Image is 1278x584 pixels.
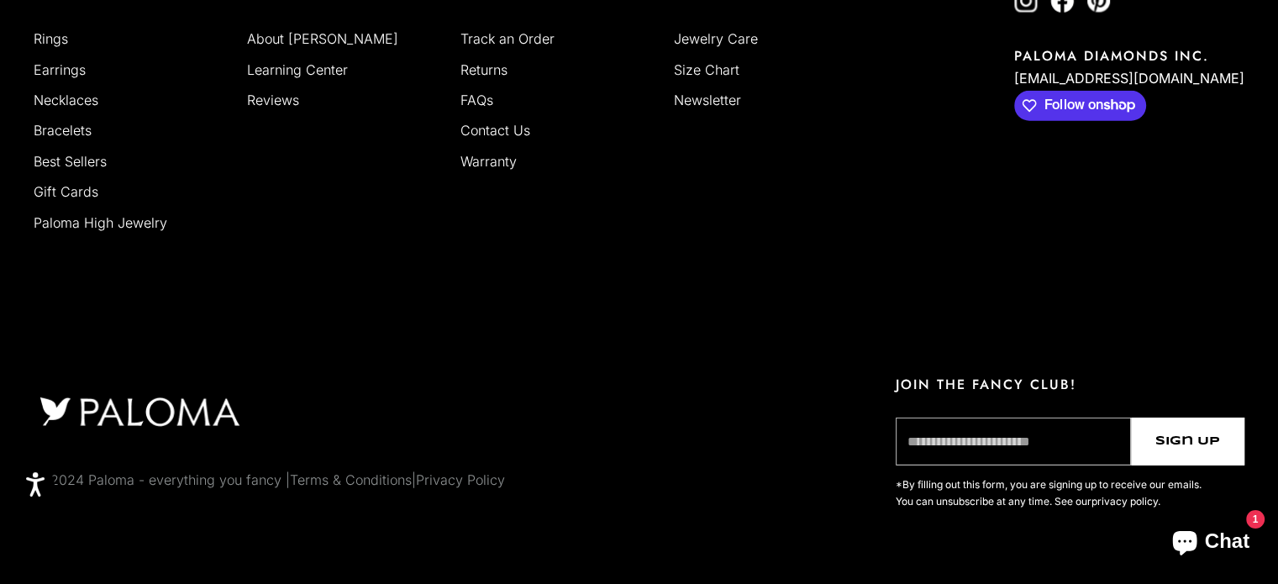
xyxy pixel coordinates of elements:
a: FAQs [460,92,493,108]
span: Sign Up [1155,432,1220,451]
a: privacy policy. [1091,495,1160,508]
a: Size Chart [674,61,739,78]
a: Rings [34,30,68,47]
a: Reviews [247,92,299,108]
inbox-online-store-chat: Shopify online store chat [1157,516,1265,571]
a: Jewelry Care [674,30,758,47]
a: Necklaces [34,92,98,108]
a: Returns [460,61,508,78]
img: footer logo [34,393,245,430]
a: Learning Center [247,61,348,78]
a: Track an Order [460,30,555,47]
a: Terms & Conditions [290,471,412,488]
a: Warranty [460,153,517,170]
p: [EMAIL_ADDRESS][DOMAIN_NAME] [1014,66,1244,91]
a: Privacy Policy [416,471,505,488]
p: PALOMA DIAMONDS INC. [1014,46,1244,66]
p: JOIN THE FANCY CLUB! [896,375,1244,394]
a: Bracelets [34,122,92,139]
a: Newsletter [674,92,741,108]
a: Earrings [34,61,86,78]
a: About [PERSON_NAME] [247,30,398,47]
a: Gift Cards [34,183,98,200]
p: © 2024 Paloma - everything you fancy | | [34,469,505,491]
a: Best Sellers [34,153,107,170]
a: Paloma High Jewelry [34,214,167,231]
button: Sign Up [1131,418,1244,466]
a: Contact Us [460,122,530,139]
p: *By filling out this form, you are signing up to receive our emails. You can unsubscribe at any t... [896,476,1207,510]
